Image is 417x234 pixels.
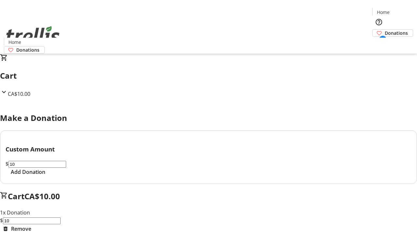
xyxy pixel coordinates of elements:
a: Donations [372,29,413,37]
span: Add Donation [11,168,45,176]
img: Orient E2E Organization LBPsVWhAVV's Logo [4,19,62,51]
span: $ [6,160,8,167]
button: Add Donation [6,168,50,176]
span: CA$10.00 [24,191,60,201]
span: Donations [385,30,408,36]
button: Cart [372,37,385,50]
span: Remove [11,225,31,233]
span: Home [377,9,390,16]
h3: Custom Amount [6,145,411,154]
span: Donations [16,46,39,53]
a: Home [4,39,25,45]
span: Home [8,39,21,45]
a: Home [373,9,394,16]
a: Donations [4,46,45,54]
input: Donation Amount [8,161,66,168]
button: Help [372,16,385,29]
span: CA$10.00 [8,90,30,97]
input: Donation Amount [3,217,61,224]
